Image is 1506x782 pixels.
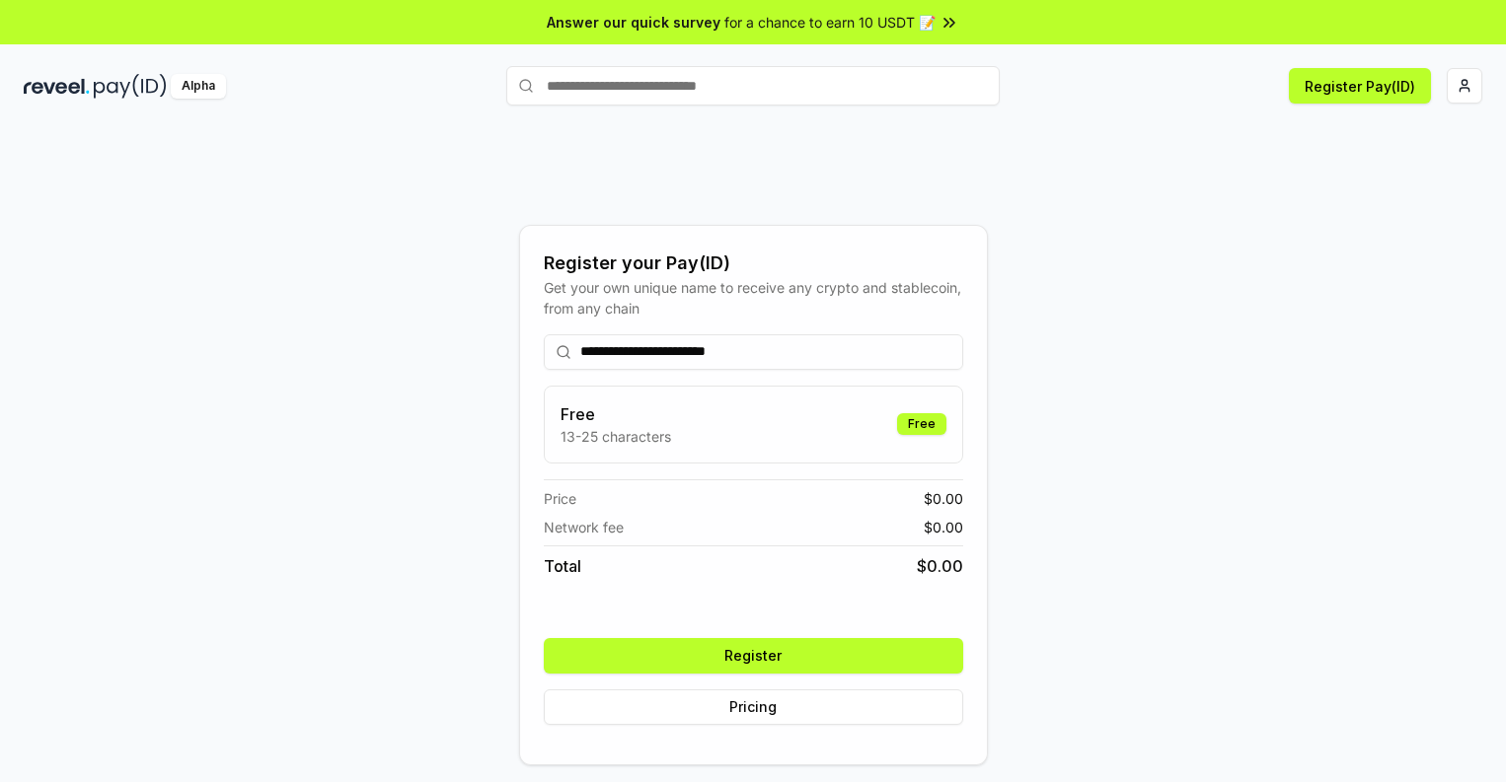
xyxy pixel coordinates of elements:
[544,554,581,578] span: Total
[24,74,90,99] img: reveel_dark
[544,249,963,277] div: Register your Pay(ID)
[544,277,963,319] div: Get your own unique name to receive any crypto and stablecoin, from any chain
[94,74,167,99] img: pay_id
[1289,68,1431,104] button: Register Pay(ID)
[917,554,963,578] span: $ 0.00
[544,517,624,537] span: Network fee
[561,426,671,447] p: 13-25 characters
[897,413,946,435] div: Free
[924,517,963,537] span: $ 0.00
[544,638,963,674] button: Register
[924,488,963,509] span: $ 0.00
[544,689,963,725] button: Pricing
[724,12,936,33] span: for a chance to earn 10 USDT 📝
[547,12,720,33] span: Answer our quick survey
[544,488,576,509] span: Price
[171,74,226,99] div: Alpha
[561,402,671,426] h3: Free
